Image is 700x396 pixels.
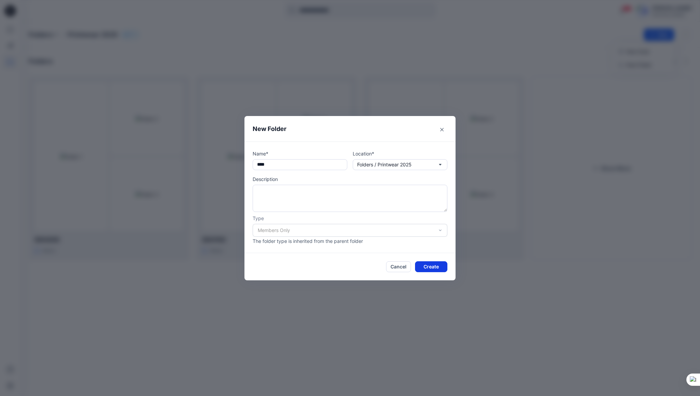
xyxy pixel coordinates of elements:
p: The folder type is inherited from the parent folder [253,237,447,245]
button: Cancel [386,261,411,272]
p: Folders / Printwear 2025 [357,161,412,168]
p: Location* [353,150,447,157]
button: Close [436,124,447,135]
button: Folders / Printwear 2025 [353,159,447,170]
p: Name* [253,150,347,157]
p: Type [253,215,447,222]
button: Create [415,261,447,272]
p: Description [253,176,447,183]
header: New Folder [244,116,456,142]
